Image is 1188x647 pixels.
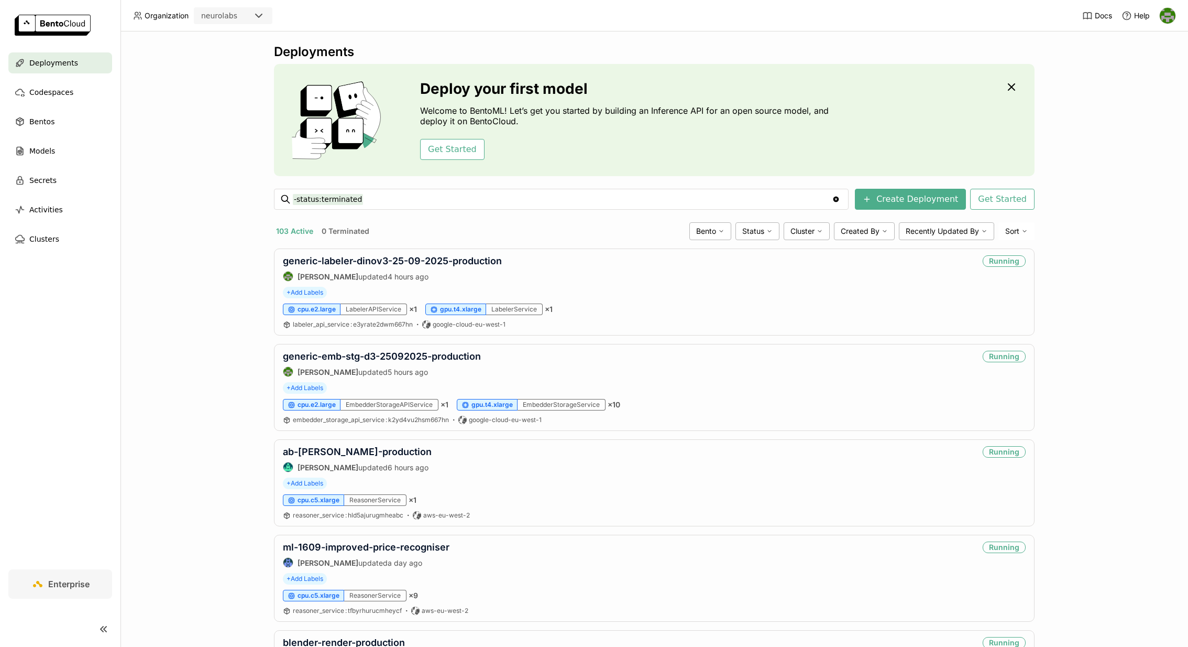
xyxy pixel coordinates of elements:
span: × 10 [608,400,620,409]
span: Cluster [790,227,815,236]
span: aws-eu-west-2 [423,511,470,520]
img: logo [15,15,91,36]
div: Created By [834,222,895,240]
span: google-cloud-eu-west-1 [433,320,505,329]
div: Cluster [784,222,830,240]
div: LabelerAPIService [340,304,407,315]
div: neurolabs [201,10,237,21]
img: Toby Thomas [283,272,293,281]
span: × 9 [409,591,418,600]
div: ReasonerService [344,494,406,506]
svg: Clear value [832,195,840,203]
img: Toby Thomas [1160,8,1175,24]
span: Bento [696,227,716,236]
span: : [345,607,347,614]
a: embedder_storage_api_service:k2yd4vu2hsm667hn [293,416,449,424]
span: reasoner_service tfbyrhurucmheycf [293,607,402,614]
div: EmbedderStorageService [518,399,606,411]
span: google-cloud-eu-west-1 [469,416,542,424]
div: updated [283,462,432,472]
span: : [345,511,347,519]
img: Paul Pop [283,558,293,567]
span: cpu.c5.xlarge [298,591,339,600]
div: Running [983,542,1026,553]
img: cover onboarding [282,81,395,159]
img: Toby Thomas [283,367,293,376]
span: Models [29,145,55,157]
strong: [PERSON_NAME] [298,272,358,281]
a: Deployments [8,52,112,73]
button: Get Started [420,139,485,160]
div: Status [735,222,779,240]
a: ml-1609-improved-price-recogniser [283,542,449,553]
span: Secrets [29,174,57,187]
span: × 1 [441,400,448,409]
div: EmbedderStorageAPIService [340,399,438,411]
span: Help [1134,11,1150,20]
span: : [386,416,387,424]
div: Running [983,446,1026,458]
span: a day ago [388,558,422,567]
strong: [PERSON_NAME] [298,463,358,472]
a: Clusters [8,229,112,250]
span: 4 hours ago [388,272,428,281]
h3: Deploy your first model [420,80,834,97]
div: ReasonerService [344,590,406,601]
span: Organization [145,11,189,20]
span: +Add Labels [283,573,327,585]
span: +Add Labels [283,382,327,394]
button: Create Deployment [855,189,966,210]
div: updated [283,271,502,282]
input: Selected neurolabs. [238,11,239,21]
span: Activities [29,203,63,216]
div: Bento [689,222,731,240]
div: updated [283,557,449,568]
button: 103 Active [274,224,315,238]
span: : [350,320,352,328]
span: +Add Labels [283,287,327,298]
div: Recently Updated By [899,222,994,240]
a: Docs [1082,10,1112,21]
div: LabelerService [486,304,543,315]
span: × 1 [409,495,416,505]
span: Docs [1095,11,1112,20]
a: ab-[PERSON_NAME]-production [283,446,432,457]
a: Secrets [8,170,112,191]
a: reasoner_service:hld5ajurugmheabc [293,511,403,520]
button: 0 Terminated [320,224,371,238]
span: Created By [841,227,879,236]
div: Running [983,351,1026,362]
span: 5 hours ago [388,368,428,376]
span: reasoner_service hld5ajurugmheabc [293,511,403,519]
span: Bentos [29,115,54,128]
a: generic-emb-stg-d3-25092025-production [283,351,481,362]
a: Enterprise [8,569,112,599]
img: Calin Cojocaru [283,462,293,472]
button: Get Started [970,189,1035,210]
span: cpu.c5.xlarge [298,496,339,504]
a: reasoner_service:tfbyrhurucmheycf [293,607,402,615]
input: Search [293,191,832,208]
span: Status [742,227,764,236]
strong: [PERSON_NAME] [298,368,358,376]
div: updated [283,366,481,377]
div: Help [1121,10,1150,21]
a: Models [8,141,112,161]
strong: [PERSON_NAME] [298,558,358,567]
span: × 1 [409,305,417,314]
span: gpu.t4.xlarge [471,401,513,409]
span: Codespaces [29,86,73,99]
span: labeler_api_service e3yrate2dwm667hn [293,320,413,328]
p: Welcome to BentoML! Let’s get you started by building an Inference API for an open source model, ... [420,105,834,126]
span: Clusters [29,233,59,245]
div: Running [983,255,1026,267]
div: Sort [998,222,1035,240]
span: Recently Updated By [906,227,979,236]
span: Enterprise [48,579,90,589]
a: Activities [8,199,112,220]
span: 6 hours ago [388,463,428,472]
span: cpu.e2.large [298,305,336,314]
a: generic-labeler-dinov3-25-09-2025-production [283,255,502,266]
span: Deployments [29,57,78,69]
a: labeler_api_service:e3yrate2dwm667hn [293,320,413,329]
